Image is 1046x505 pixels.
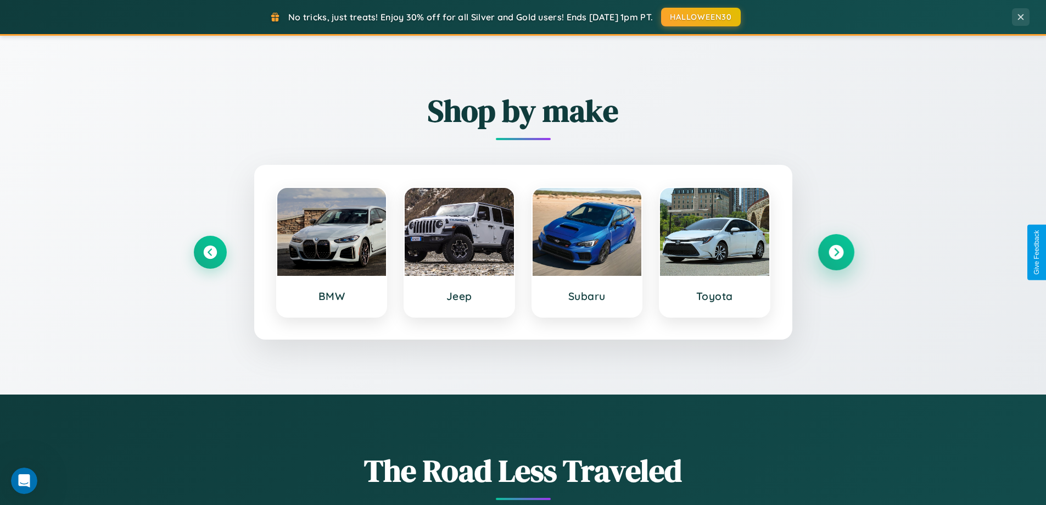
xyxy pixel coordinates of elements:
button: HALLOWEEN30 [661,8,741,26]
h3: Toyota [671,290,758,303]
h3: BMW [288,290,376,303]
iframe: Intercom live chat [11,468,37,494]
div: Give Feedback [1033,230,1041,275]
h3: Subaru [544,290,631,303]
span: No tricks, just treats! Enjoy 30% off for all Silver and Gold users! Ends [DATE] 1pm PT. [288,12,653,23]
h2: Shop by make [194,90,853,132]
h1: The Road Less Traveled [194,449,853,492]
h3: Jeep [416,290,503,303]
